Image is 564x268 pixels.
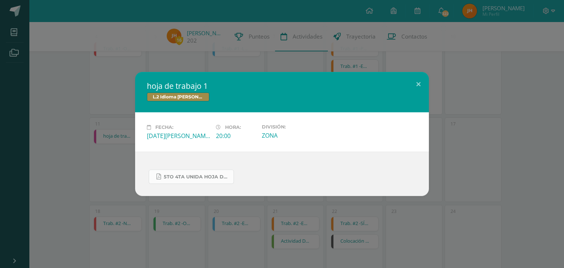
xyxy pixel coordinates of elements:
h2: hoja de trabajo 1 [147,81,417,91]
label: División: [262,124,325,130]
a: 5to 4ta unida hoja de trabajo kaqchikel.pdf [149,170,234,184]
span: Fecha: [155,124,173,130]
div: 20:00 [216,132,256,140]
div: ZONA [262,131,325,140]
span: Hora: [225,124,241,130]
span: L.2 Idioma [PERSON_NAME] [147,93,209,101]
span: 5to 4ta unida hoja de trabajo kaqchikel.pdf [164,174,230,180]
button: Close (Esc) [408,72,429,97]
div: [DATE][PERSON_NAME] [147,132,210,140]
